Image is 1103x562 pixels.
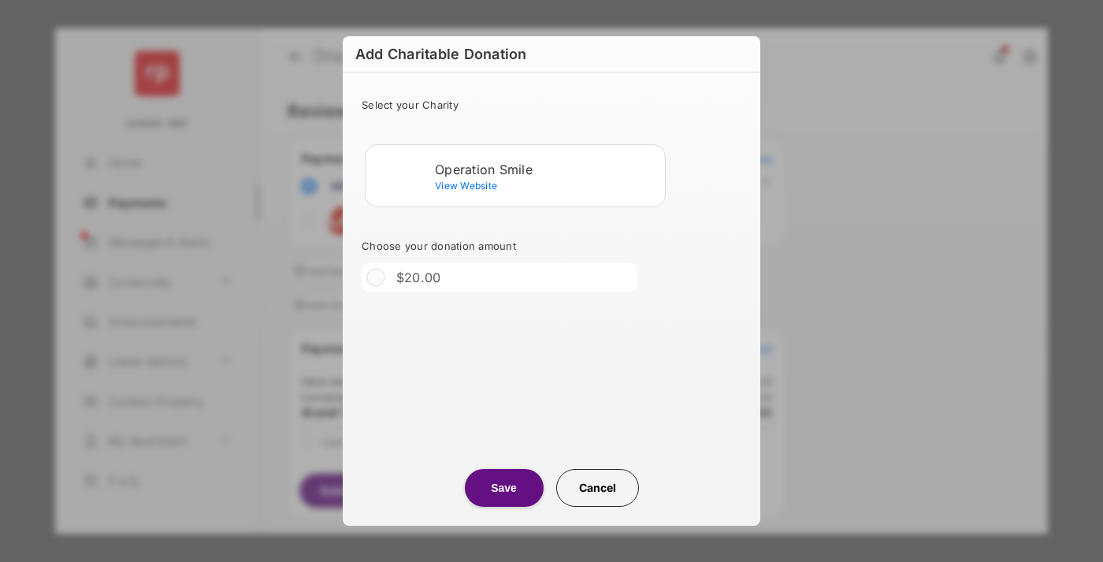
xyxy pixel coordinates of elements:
[465,469,544,507] button: Save
[343,36,760,73] h2: Add Charitable Donation
[362,99,459,111] span: Select your Charity
[362,240,516,252] span: Choose your donation amount
[396,270,441,285] label: $20.00
[435,180,497,192] span: View Website
[435,162,659,177] div: Operation Smile
[556,469,639,507] button: Cancel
